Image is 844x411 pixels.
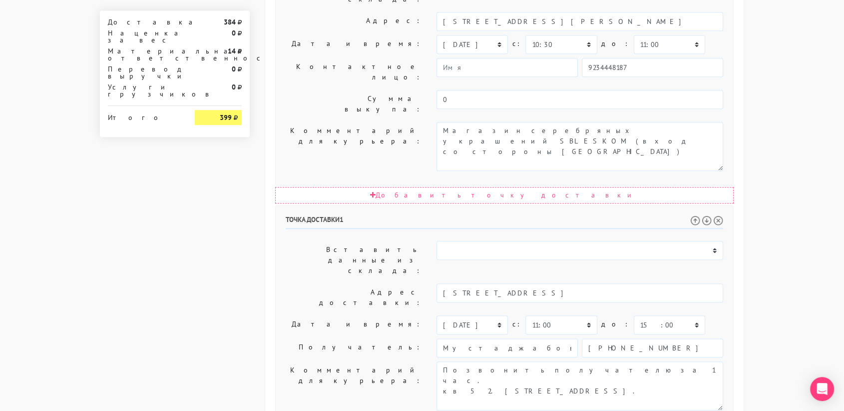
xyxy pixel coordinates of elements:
[220,113,232,122] strong: 399
[278,12,429,31] label: Адрес:
[512,35,521,52] label: c:
[278,315,429,334] label: Дата и время:
[278,241,429,279] label: Вставить данные из склада:
[278,122,429,171] label: Комментарий для курьера:
[100,47,187,61] div: Материальная ответственность
[278,35,429,54] label: Дата и время:
[100,65,187,79] div: Перевод выручки
[278,58,429,86] label: Контактное лицо:
[275,187,734,203] div: Добавить точку доставки
[601,315,630,333] label: до:
[286,215,723,229] h6: Точка доставки
[436,58,578,77] input: Имя
[100,83,187,97] div: Услуги грузчиков
[436,338,578,357] input: Имя
[582,58,723,77] input: Телефон
[232,28,236,37] strong: 0
[512,315,521,333] label: c:
[278,90,429,118] label: Сумма выкупа:
[228,46,236,55] strong: 14
[601,35,630,52] label: до:
[100,29,187,43] div: Наценка за вес
[278,338,429,357] label: Получатель:
[582,338,723,357] input: Телефон
[108,110,180,121] div: Итого
[232,82,236,91] strong: 0
[340,215,344,224] span: 1
[232,64,236,73] strong: 0
[810,377,834,401] div: Open Intercom Messenger
[278,361,429,410] label: Комментарий для курьера:
[100,18,187,25] div: Доставка
[224,17,236,26] strong: 384
[436,361,723,410] textarea: Позвонить получателю за 1 час.
[278,283,429,311] label: Адрес доставки:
